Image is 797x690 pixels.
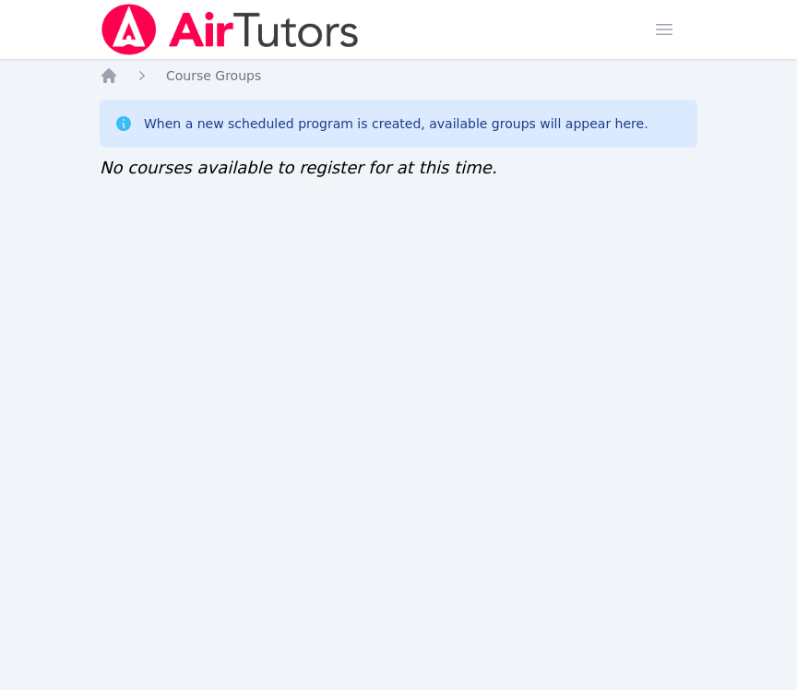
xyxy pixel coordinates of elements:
[100,4,361,55] img: Air Tutors
[100,66,697,85] nav: Breadcrumb
[166,68,261,83] span: Course Groups
[166,66,261,85] a: Course Groups
[144,114,648,133] div: When a new scheduled program is created, available groups will appear here.
[100,158,497,177] span: No courses available to register for at this time.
